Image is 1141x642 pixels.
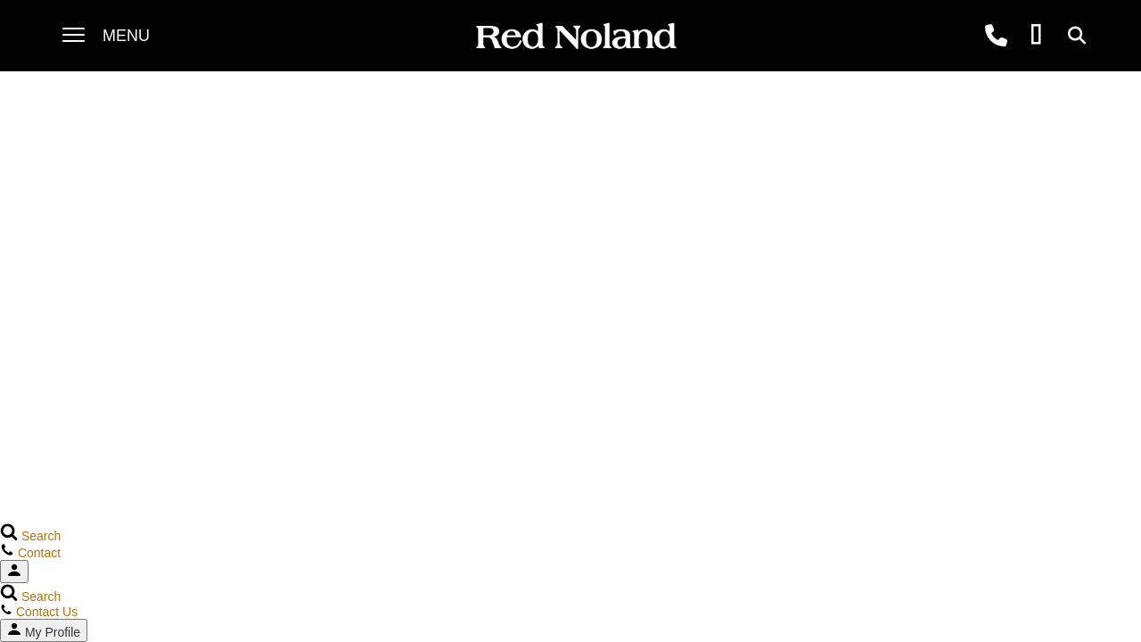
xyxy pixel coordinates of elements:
span: Contact [18,546,61,560]
span: Search [21,589,61,604]
span: Contact Us [16,605,78,619]
img: Red Noland Auto Group [472,21,677,53]
span: My Profile [25,625,80,639]
span: Search [21,529,61,543]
